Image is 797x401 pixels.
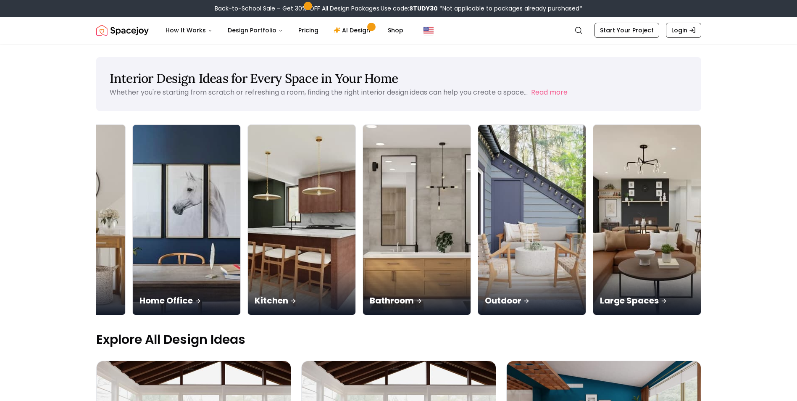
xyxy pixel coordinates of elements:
p: Large Spaces [600,295,694,306]
b: STUDY30 [409,4,438,13]
img: Home Office [133,125,240,315]
p: Explore All Design Ideas [96,332,701,347]
p: Home Office [139,295,234,306]
a: Spacejoy [96,22,149,39]
a: Large SpacesLarge Spaces [593,124,701,315]
a: OutdoorOutdoor [478,124,586,315]
a: Pricing [292,22,325,39]
img: Large Spaces [593,125,701,315]
img: Kitchen [248,125,355,315]
img: Outdoor [478,125,586,315]
p: Outdoor [485,295,579,306]
nav: Main [159,22,410,39]
img: Spacejoy Logo [96,22,149,39]
a: Start Your Project [594,23,659,38]
h1: Interior Design Ideas for Every Space in Your Home [110,71,688,86]
p: Bathroom [370,295,464,306]
a: KitchenKitchen [247,124,356,315]
button: Design Portfolio [221,22,290,39]
button: Read more [531,87,568,98]
a: AI Design [327,22,379,39]
img: Bathroom [363,125,471,315]
a: Home OfficeHome Office [132,124,241,315]
span: *Not applicable to packages already purchased* [438,4,582,13]
nav: Global [96,17,701,44]
div: Back-to-School Sale – Get 30% OFF All Design Packages. [215,4,582,13]
button: How It Works [159,22,219,39]
a: BathroomBathroom [363,124,471,315]
span: Use code: [381,4,438,13]
a: Login [666,23,701,38]
a: Shop [381,22,410,39]
img: United States [423,25,434,35]
p: Kitchen [255,295,349,306]
p: Whether you're starting from scratch or refreshing a room, finding the right interior design idea... [110,87,528,97]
